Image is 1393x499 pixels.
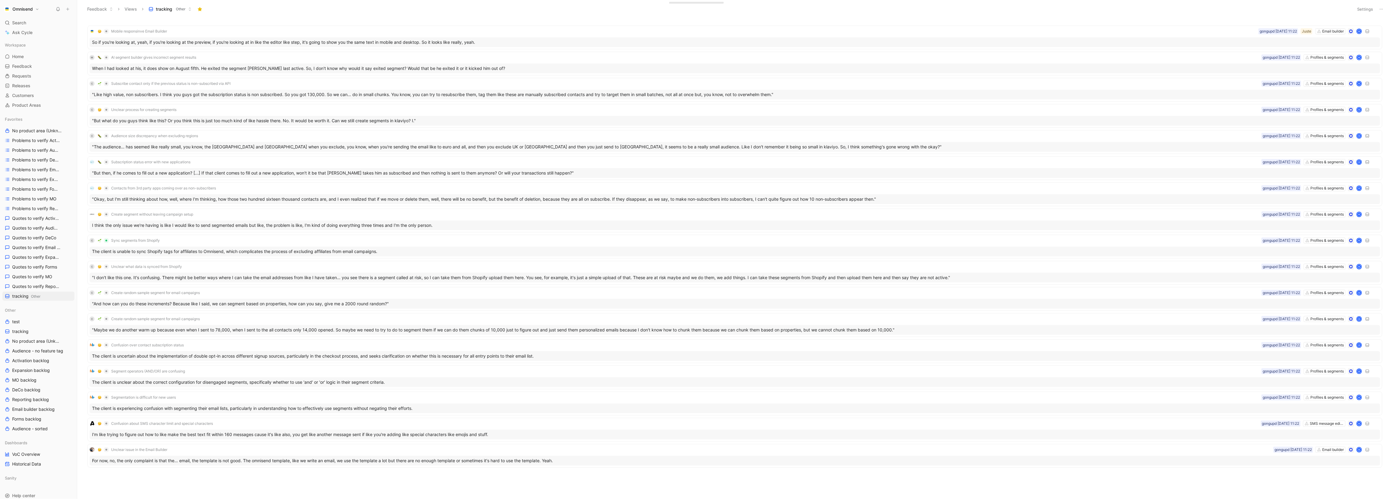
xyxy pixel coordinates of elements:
a: M🐛AI segment builder gives incorrect segment resultsProfiles & segmentsgongupd [DATE] 11:22KWhen ... [87,52,1382,75]
img: 🤔 [98,108,101,112]
div: K [1357,265,1361,269]
button: 🤔Contacts from 3rd party apps coming over as non-subscribers [96,185,218,192]
button: 🤔Unclear process for creating segments [96,106,179,113]
span: tracking [156,6,172,12]
a: Quotes to verify Email builder [2,243,74,252]
a: Audience - sorted [2,424,74,433]
img: 🤔 [98,448,101,452]
span: Create segment without leaving campaign setup [111,212,193,217]
a: Problems to verify Audience [2,146,74,155]
div: K [1357,212,1361,217]
span: Create random sample segment for email campaigns [111,290,200,295]
a: C🌱Create random sample segment for email campaignsProfiles & segmentsgongupd [DATE] 11:22K"Maybe ... [87,313,1382,337]
img: logo [90,212,94,217]
div: gongupd [DATE] 11:22 [1263,394,1300,400]
a: Problems to verify MO [2,194,74,203]
a: No product area (Unknowns) [2,126,74,135]
div: K [1357,291,1361,295]
span: Other [176,6,186,12]
span: AI segment builder gives incorrect segment results [111,55,196,60]
a: logo🤔Mobile responsinve Email BuilderEmail builderJustegongupd [DATE] 11:22KSo if you're looking ... [87,26,1382,49]
button: 🤔Unclear what data is synced from Shopify [96,263,184,270]
a: Email builder backlog [2,405,74,414]
a: logo🤔Confusion about SMS character limit and special charactersSMS message editorgongupd [DATE] 1... [87,418,1382,442]
img: logo [90,186,94,191]
div: "I don't like this one. It's confusing. There might be better ways where I can take the email add... [90,273,1380,282]
a: test [2,317,74,326]
div: C [90,238,94,243]
span: Historical Data [12,461,41,467]
div: "Maybe we do another warm up because even when I sent to 78,000, when I sent to the all contacts ... [90,325,1380,335]
div: C [90,133,94,138]
button: Views [122,5,140,14]
a: Product Areas [2,101,74,110]
a: C🤔Unclear what data is synced from ShopifyProfiles & segmentsgongupd [DATE] 11:22K"I don't like t... [87,261,1382,285]
span: Quotes to verify MO [12,274,52,280]
a: Audience - no feature tag [2,346,74,355]
a: Expansion backlog [2,366,74,375]
button: 🐛Audience size discrepancy when excluding regions [96,132,200,140]
img: logo [90,369,94,374]
a: Reporting backlog [2,395,74,404]
div: K [1357,369,1361,373]
h1: Omnisend [12,6,33,12]
span: Problems to verify MO [12,196,56,202]
div: K [1357,29,1361,33]
button: Settings [1355,5,1376,13]
div: "But what do you guys think like this? Or you think this is just too much kind of like hassle the... [90,116,1380,126]
div: K [1357,238,1361,243]
button: 🌱Sync segments from Shopify [96,237,162,244]
div: OthertesttrackingNo product area (Unknowns)Audience - no feature tagActivation backlogExpansion b... [2,306,74,433]
div: Profiles & segments [1311,133,1344,139]
div: K [1357,448,1361,452]
div: SMS message editor [1310,421,1344,427]
a: Quotes to verify Forms [2,262,74,272]
img: 🤔 [98,422,101,425]
span: Other [31,294,40,299]
div: K [1357,108,1361,112]
a: Releases [2,81,74,90]
div: gongupd [DATE] 11:22 [1263,81,1300,87]
div: K [1357,317,1361,321]
span: Dashboards [5,440,27,446]
span: Problems to verify Audience [12,147,60,153]
button: trackingOther [146,5,194,14]
img: 🤔 [98,29,101,33]
span: Workspace [5,42,26,48]
img: 🐛 [98,56,101,59]
span: Unclear process for creating segments [111,107,176,112]
span: Expansion backlog [12,367,50,373]
span: tracking [12,328,29,334]
div: Profiles & segments [1311,81,1344,87]
div: gongupd [DATE] 11:22 [1263,159,1300,165]
span: Forms backlog [12,416,41,422]
img: 🌱 [98,291,101,295]
button: 🤔Unclear issue in the Email Builder [96,446,169,453]
a: C🌱Subscribe contact only if the previous status is non-subscribed via APIProfiles & segmentsgongu... [87,78,1382,102]
img: logo [90,447,94,452]
button: 🤔Create segment without leaving campaign setup [96,211,195,218]
div: Email builder [1323,447,1344,453]
span: Ask Cycle [12,29,33,36]
img: 🤔 [98,396,101,399]
a: Quotes to verify MO [2,272,74,281]
a: MO backlog [2,376,74,385]
a: Problems to verify Reporting [2,204,74,213]
span: No product area (Unknowns) [12,128,62,134]
a: logo🤔Unclear issue in the Email BuilderEmail buildergongupd [DATE] 11:22KFor now, no, the only co... [87,444,1382,468]
a: Requests [2,71,74,81]
a: C🐛Audience size discrepancy when excluding regionsProfiles & segmentsgongupd [DATE] 11:22K"The au... [87,130,1382,154]
div: gongupd [DATE] 11:22 [1263,342,1300,348]
a: Problems to verify Forms [2,185,74,194]
span: DeCo backlog [12,387,40,393]
div: Dashboards [2,438,74,447]
a: C🌱Create random sample segment for email campaignsProfiles & segmentsgongupd [DATE] 11:22K"And ho... [87,287,1382,311]
div: gongupd [DATE] 11:22 [1263,211,1300,217]
div: Profiles & segments [1311,159,1344,165]
div: Profiles & segments [1311,368,1344,374]
button: OmnisendOmnisend [2,5,41,13]
button: 🌱Subscribe contact only if the previous status is non-subscribed via API [96,80,233,87]
div: DashboardsVoC OverviewHistorical Data [2,438,74,469]
div: K [1357,421,1361,426]
span: tracking [12,293,40,300]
